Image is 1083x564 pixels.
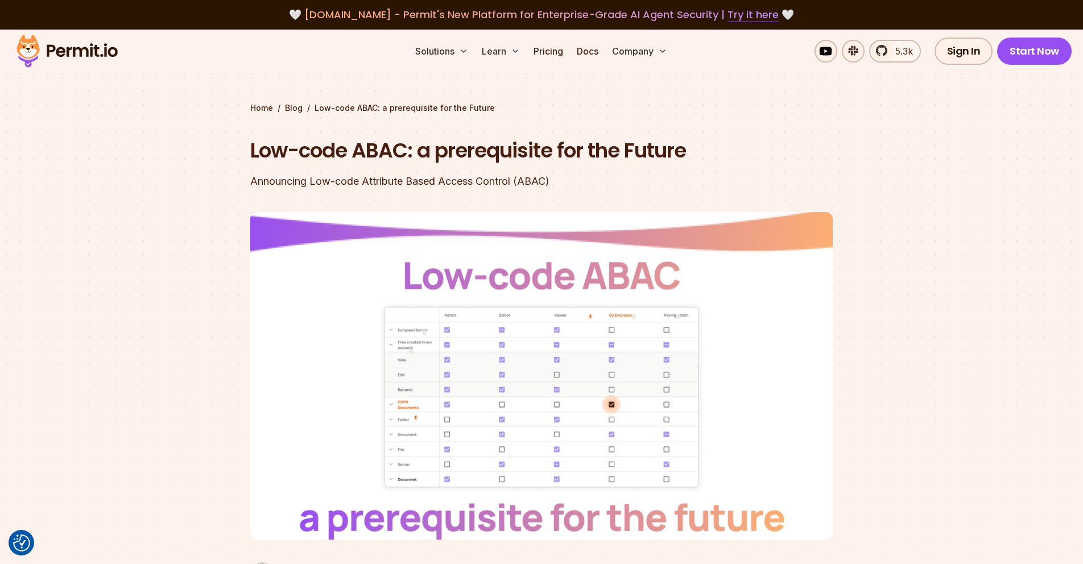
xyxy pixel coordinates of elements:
a: Try it here [727,7,779,22]
span: [DOMAIN_NAME] - Permit's New Platform for Enterprise-Grade AI Agent Security | [304,7,779,22]
a: 5.3k [869,40,921,63]
img: Revisit consent button [13,534,30,551]
span: 5.3k [888,44,913,58]
button: Company [607,40,672,63]
a: Sign In [935,38,993,65]
a: Home [250,102,273,114]
div: Announcing Low-code Attribute Based Access Control (ABAC) [250,173,687,189]
h1: Low-code ABAC: a prerequisite for the Future [250,136,687,165]
div: / / [250,102,833,114]
div: 🤍 🤍 [27,7,1056,23]
a: Pricing [529,40,568,63]
img: Low-code ABAC: a prerequisite for the Future [250,212,833,540]
button: Consent Preferences [13,534,30,551]
a: Docs [572,40,603,63]
img: Permit logo [11,32,123,70]
a: Blog [285,102,303,114]
a: Start Now [997,38,1072,65]
button: Solutions [411,40,473,63]
button: Learn [477,40,524,63]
